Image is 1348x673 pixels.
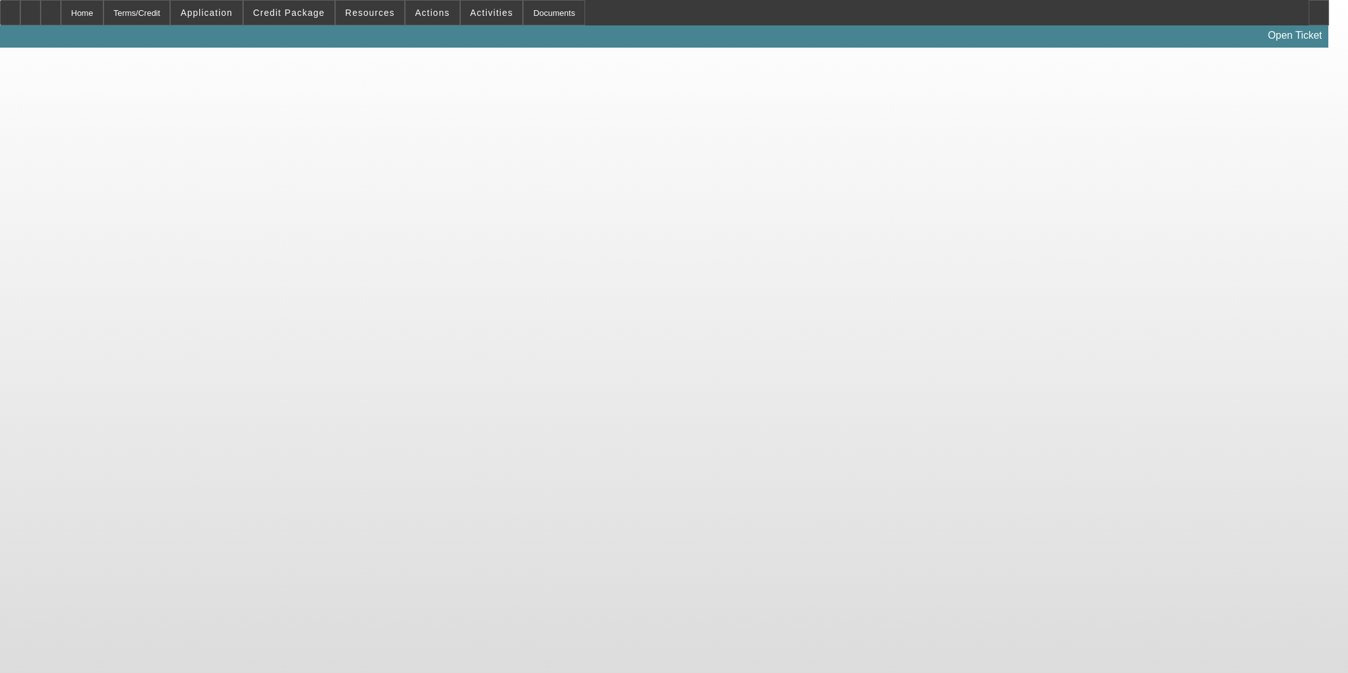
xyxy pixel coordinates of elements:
a: Open Ticket [1263,25,1327,46]
button: Resources [336,1,404,25]
button: Application [171,1,242,25]
span: Activities [470,8,513,18]
span: Resources [345,8,395,18]
span: Credit Package [253,8,325,18]
button: Actions [406,1,459,25]
span: Application [180,8,232,18]
span: Actions [415,8,450,18]
button: Credit Package [244,1,334,25]
button: Activities [461,1,523,25]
